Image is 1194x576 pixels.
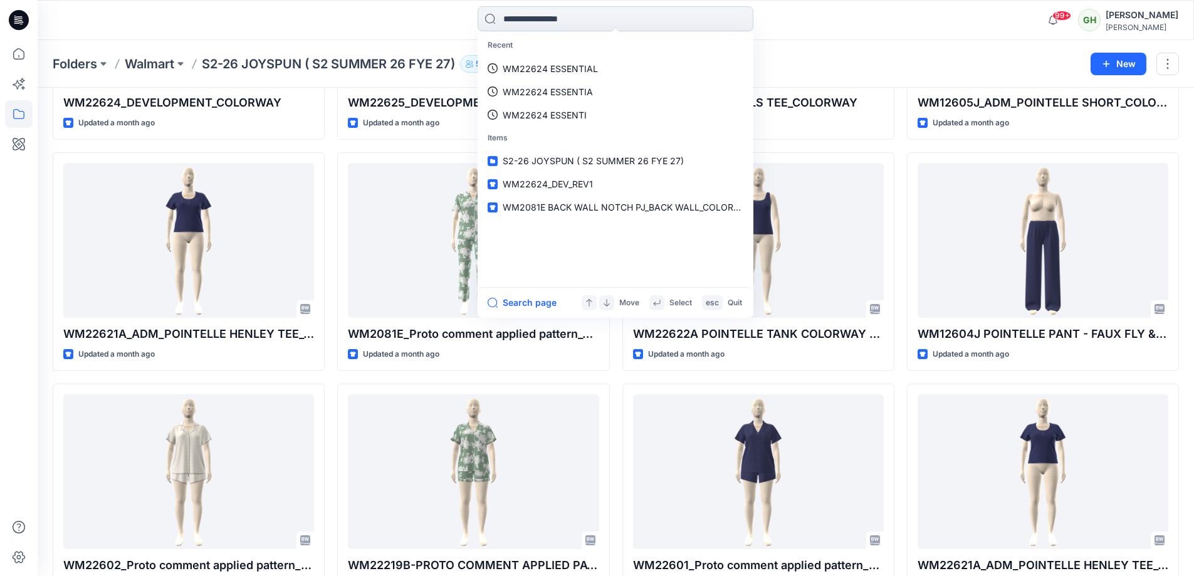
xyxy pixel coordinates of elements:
button: Search page [488,295,557,310]
span: S2-26 JOYSPUN ( S2 SUMMER 26 FYE 27) [503,155,684,166]
p: WM22601_Proto comment applied pattern_REV4 [633,557,884,574]
p: Recent [480,34,751,57]
p: Updated a month ago [933,348,1009,361]
span: 99+ [1052,11,1071,21]
p: WM22621A_ADM_POINTELLE HENLEY TEE_COLORWAY_REV5L [63,325,314,343]
p: WM12605J_ADM_POINTELLE SHORT_COLORWAY_REV5 [918,94,1168,112]
span: WM22624_DEV_REV1 [503,179,593,189]
p: S2-26 JOYSPUN ( S2 SUMMER 26 FYE 27) [202,55,455,73]
p: WM22219B-PROTO COMMENT APPLIED PATTERN_COLORWAY_REV11 [348,557,599,574]
a: WM22624 ESSENTI [480,103,751,127]
a: WM22601_Proto comment applied pattern_REV4 [633,394,884,549]
a: Folders [53,55,97,73]
a: WM12604J POINTELLE PANT - FAUX FLY & BUTTONS + PICOT_COLORWAY _REV2 [918,163,1168,318]
p: Updated a month ago [363,348,439,361]
p: Updated a month ago [78,348,155,361]
a: WM22624_DEV_REV1 [480,172,751,196]
p: Select [669,296,692,310]
p: esc [706,296,719,310]
p: WM22624 ESSENTIAL [503,62,598,75]
p: Items [480,127,751,150]
button: New [1091,53,1146,75]
p: WM22624 ESSENTI [503,108,587,122]
p: WM22624 ESSENTIA [503,85,593,98]
p: Updated a month ago [363,117,439,130]
p: Updated a month ago [78,117,155,130]
p: WM2081E_Proto comment applied pattern_Colorway_REV11 [348,325,599,343]
span: WM2081E BACK WALL NOTCH PJ_BACK WALL_COLORWAY_REV6 [503,202,780,212]
div: [PERSON_NAME] [1106,23,1178,32]
p: WM22625_DEVELOPMENT [348,94,599,112]
button: 58 [460,55,501,73]
a: WM22624 ESSENTIAL [480,57,751,80]
a: WM22219B-PROTO COMMENT APPLIED PATTERN_COLORWAY_REV11 [348,394,599,549]
p: WM22624_DEVELOPMENT_COLORWAY [63,94,314,112]
p: Move [619,296,639,310]
a: WM22602_Proto comment applied pattern_REV3 [63,394,314,549]
div: GH [1078,9,1101,31]
p: WM22602_Proto comment applied pattern_REV3 [63,557,314,574]
a: S2-26 JOYSPUN ( S2 SUMMER 26 FYE 27) [480,149,751,172]
a: WM2081E_Proto comment applied pattern_Colorway_REV11 [348,163,599,318]
a: WM2081E BACK WALL NOTCH PJ_BACK WALL_COLORWAY_REV6 [480,196,751,219]
p: WM22622A POINTELLE TANK COLORWAY REV3 [633,325,884,343]
p: Updated a month ago [933,117,1009,130]
a: Walmart [125,55,174,73]
a: WM22621A_ADM_POINTELLE HENLEY TEE_COLORWAY_REV3 [918,394,1168,549]
p: 58 [476,57,485,71]
p: Updated a month ago [648,348,725,361]
a: WM22621A_ADM_POINTELLE HENLEY TEE_COLORWAY_REV5L [63,163,314,318]
p: Quit [728,296,742,310]
p: WM12604J POINTELLE PANT - FAUX FLY & BUTTONS + PICOT_COLORWAY _REV2 [918,325,1168,343]
p: WM22623 ESSENTIALS TEE_COLORWAY [633,94,884,112]
p: WM22621A_ADM_POINTELLE HENLEY TEE_COLORWAY_REV3 [918,557,1168,574]
a: WM22624 ESSENTIA [480,80,751,103]
a: WM22622A POINTELLE TANK COLORWAY REV3 [633,163,884,318]
div: [PERSON_NAME] [1106,8,1178,23]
